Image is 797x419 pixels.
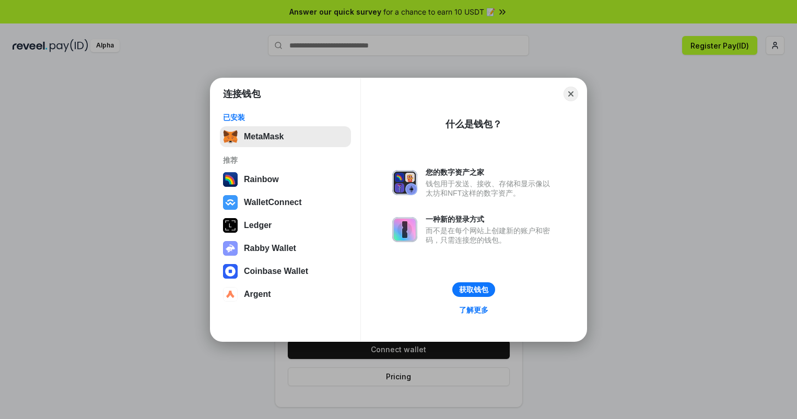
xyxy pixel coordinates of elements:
img: svg+xml,%3Csvg%20width%3D%22120%22%20height%3D%22120%22%20viewBox%3D%220%200%20120%20120%22%20fil... [223,172,238,187]
button: Ledger [220,215,351,236]
button: Rabby Wallet [220,238,351,259]
div: 您的数字资产之家 [426,167,555,177]
div: MetaMask [244,132,284,141]
h1: 连接钱包 [223,88,261,100]
img: svg+xml,%3Csvg%20fill%3D%22none%22%20height%3D%2233%22%20viewBox%3D%220%200%2035%2033%22%20width%... [223,129,238,144]
img: svg+xml,%3Csvg%20width%3D%2228%22%20height%3D%2228%22%20viewBox%3D%220%200%2028%2028%22%20fill%3D... [223,287,238,302]
div: Ledger [244,221,272,230]
div: WalletConnect [244,198,302,207]
button: 获取钱包 [452,282,495,297]
div: Coinbase Wallet [244,267,308,276]
img: svg+xml,%3Csvg%20width%3D%2228%22%20height%3D%2228%22%20viewBox%3D%220%200%2028%2028%22%20fill%3D... [223,195,238,210]
div: 而不是在每个网站上创建新的账户和密码，只需连接您的钱包。 [426,226,555,245]
img: svg+xml,%3Csvg%20xmlns%3D%22http%3A%2F%2Fwww.w3.org%2F2000%2Fsvg%22%20fill%3D%22none%22%20viewBox... [392,217,417,242]
a: 了解更多 [453,303,495,317]
div: 钱包用于发送、接收、存储和显示像以太坊和NFT这样的数字资产。 [426,179,555,198]
div: 获取钱包 [459,285,488,294]
img: svg+xml,%3Csvg%20width%3D%2228%22%20height%3D%2228%22%20viewBox%3D%220%200%2028%2028%22%20fill%3D... [223,264,238,279]
div: 已安装 [223,113,348,122]
div: Rabby Wallet [244,244,296,253]
button: MetaMask [220,126,351,147]
div: 了解更多 [459,305,488,315]
img: svg+xml,%3Csvg%20xmlns%3D%22http%3A%2F%2Fwww.w3.org%2F2000%2Fsvg%22%20fill%3D%22none%22%20viewBox... [223,241,238,256]
div: 一种新的登录方式 [426,214,555,224]
button: WalletConnect [220,192,351,213]
img: svg+xml,%3Csvg%20xmlns%3D%22http%3A%2F%2Fwww.w3.org%2F2000%2Fsvg%22%20fill%3D%22none%22%20viewBox... [392,170,417,195]
button: Coinbase Wallet [220,261,351,282]
button: Rainbow [220,169,351,190]
button: Close [564,87,578,101]
img: svg+xml,%3Csvg%20xmlns%3D%22http%3A%2F%2Fwww.w3.org%2F2000%2Fsvg%22%20width%3D%2228%22%20height%3... [223,218,238,233]
div: Rainbow [244,175,279,184]
div: 什么是钱包？ [446,118,502,130]
button: Argent [220,284,351,305]
div: 推荐 [223,155,348,165]
div: Argent [244,290,271,299]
